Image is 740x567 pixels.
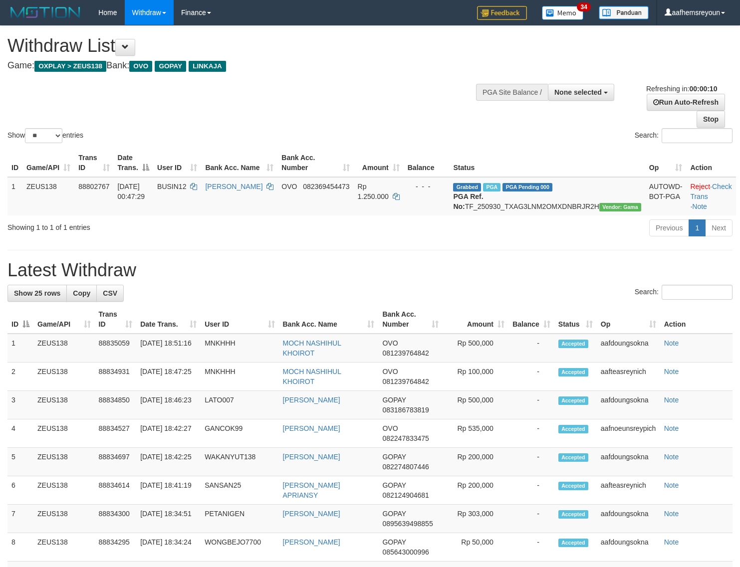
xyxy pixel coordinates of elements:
[7,260,733,280] h1: Latest Withdraw
[201,363,278,391] td: MNKHHH
[690,183,710,190] a: Reject
[7,128,83,143] label: Show entries
[103,289,117,297] span: CSV
[33,505,95,533] td: ZEUS138
[508,363,554,391] td: -
[697,111,725,128] a: Stop
[25,128,62,143] select: Showentries
[73,289,90,297] span: Copy
[664,453,679,461] a: Note
[78,183,109,190] span: 88802767
[7,391,33,419] td: 3
[502,183,552,191] span: PGA Pending
[95,305,137,334] th: Trans ID: activate to sort column ascending
[96,285,124,302] a: CSV
[662,128,733,143] input: Search:
[664,424,679,432] a: Note
[382,548,429,556] span: Copy 085643000996 to clipboard
[281,183,297,190] span: OVO
[7,285,67,302] a: Show 25 rows
[7,36,484,56] h1: Withdraw List
[508,419,554,448] td: -
[34,61,106,72] span: OXPLAY > ZEUS138
[690,183,732,200] a: Check Trans
[382,339,398,347] span: OVO
[382,481,406,489] span: GOPAY
[542,6,584,20] img: Button%20Memo.svg
[597,476,660,505] td: aafteasreynich
[508,391,554,419] td: -
[577,2,590,11] span: 34
[558,396,588,405] span: Accepted
[449,149,645,177] th: Status
[7,448,33,476] td: 5
[201,505,278,533] td: PETANIGEN
[635,285,733,300] label: Search:
[686,149,736,177] th: Action
[136,363,201,391] td: [DATE] 18:47:25
[597,505,660,533] td: aafdoungsokna
[664,339,679,347] a: Note
[354,149,404,177] th: Amount: activate to sort column ascending
[404,149,450,177] th: Balance
[597,334,660,363] td: aafdoungsokna
[283,453,340,461] a: [PERSON_NAME]
[508,305,554,334] th: Balance: activate to sort column ascending
[477,6,527,20] img: Feedback.jpg
[378,305,442,334] th: Bank Acc. Number: activate to sort column ascending
[7,305,33,334] th: ID: activate to sort column descending
[7,505,33,533] td: 7
[382,453,406,461] span: GOPAY
[136,305,201,334] th: Date Trans.: activate to sort column ascending
[283,368,341,385] a: MOCH NASHIHUL KHOIROT
[597,305,660,334] th: Op: activate to sort column ascending
[136,419,201,448] td: [DATE] 18:42:27
[548,84,614,101] button: None selected
[382,349,429,357] span: Copy 081239764842 to clipboard
[660,305,733,334] th: Action
[689,219,706,236] a: 1
[382,463,429,471] span: Copy 082274807446 to clipboard
[129,61,152,72] span: OVO
[597,363,660,391] td: aafteasreynich
[382,510,406,518] span: GOPAY
[7,61,484,71] h4: Game: Bank:
[645,149,687,177] th: Op: activate to sort column ascending
[14,289,60,297] span: Show 25 rows
[95,448,137,476] td: 88834697
[74,149,113,177] th: Trans ID: activate to sort column ascending
[201,334,278,363] td: MNKHHH
[646,85,717,93] span: Refreshing in:
[476,84,548,101] div: PGA Site Balance /
[664,481,679,489] a: Note
[22,177,74,215] td: ZEUS138
[382,491,429,499] span: Copy 082124904681 to clipboard
[689,85,717,93] strong: 00:00:10
[201,149,277,177] th: Bank Acc. Name: activate to sort column ascending
[358,183,389,200] span: Rp 1.250.000
[7,218,301,232] div: Showing 1 to 1 of 1 entries
[33,334,95,363] td: ZEUS138
[7,419,33,448] td: 4
[189,61,226,72] span: LINKAJA
[95,363,137,391] td: 88834931
[95,505,137,533] td: 88834300
[647,94,725,111] a: Run Auto-Refresh
[136,533,201,562] td: [DATE] 18:34:24
[508,334,554,363] td: -
[153,149,201,177] th: User ID: activate to sort column ascending
[508,476,554,505] td: -
[33,363,95,391] td: ZEUS138
[599,203,641,211] span: Vendor URL: https://trx31.1velocity.biz
[508,533,554,562] td: -
[136,476,201,505] td: [DATE] 18:41:19
[558,510,588,519] span: Accepted
[443,505,508,533] td: Rp 303,000
[382,378,429,385] span: Copy 081239764842 to clipboard
[443,391,508,419] td: Rp 500,000
[283,481,340,499] a: [PERSON_NAME] APRIANSY
[33,448,95,476] td: ZEUS138
[283,510,340,518] a: [PERSON_NAME]
[201,305,278,334] th: User ID: activate to sort column ascending
[597,533,660,562] td: aafdoungsokna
